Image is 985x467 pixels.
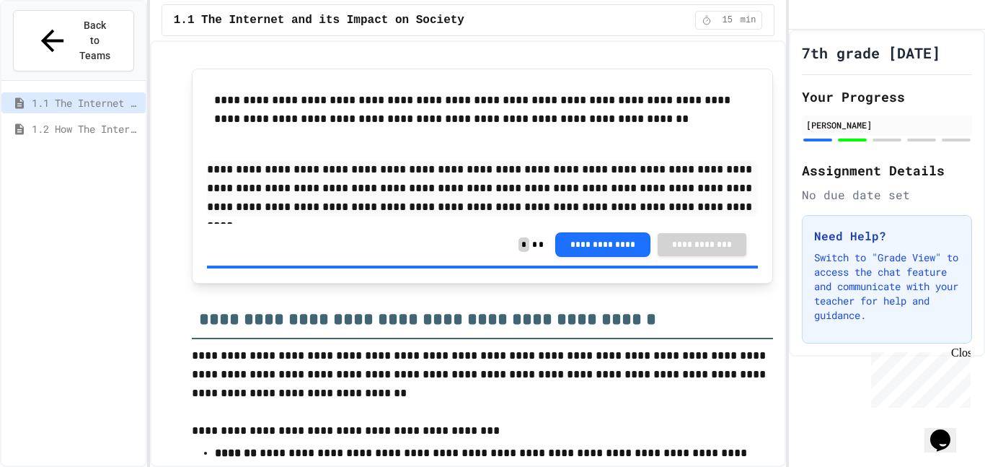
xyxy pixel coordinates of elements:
iframe: chat widget [865,346,971,408]
span: Back to Teams [78,18,112,64]
h1: 7th grade [DATE] [802,43,940,63]
div: No due date set [802,186,972,204]
div: [PERSON_NAME] [806,118,968,131]
h2: Your Progress [802,87,972,107]
p: Switch to "Grade View" to access the chat feature and communicate with your teacher for help and ... [814,250,960,323]
div: Chat with us now!Close [6,6,100,92]
h2: Assignment Details [802,160,972,180]
iframe: chat widget [924,409,971,453]
span: min [741,14,756,26]
span: 1.2 How The Internet Works [32,121,140,136]
span: 15 [716,14,739,26]
span: 1.1 The Internet and its Impact on Society [32,95,140,110]
h3: Need Help? [814,227,960,245]
span: 1.1 The Internet and its Impact on Society [174,12,464,29]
